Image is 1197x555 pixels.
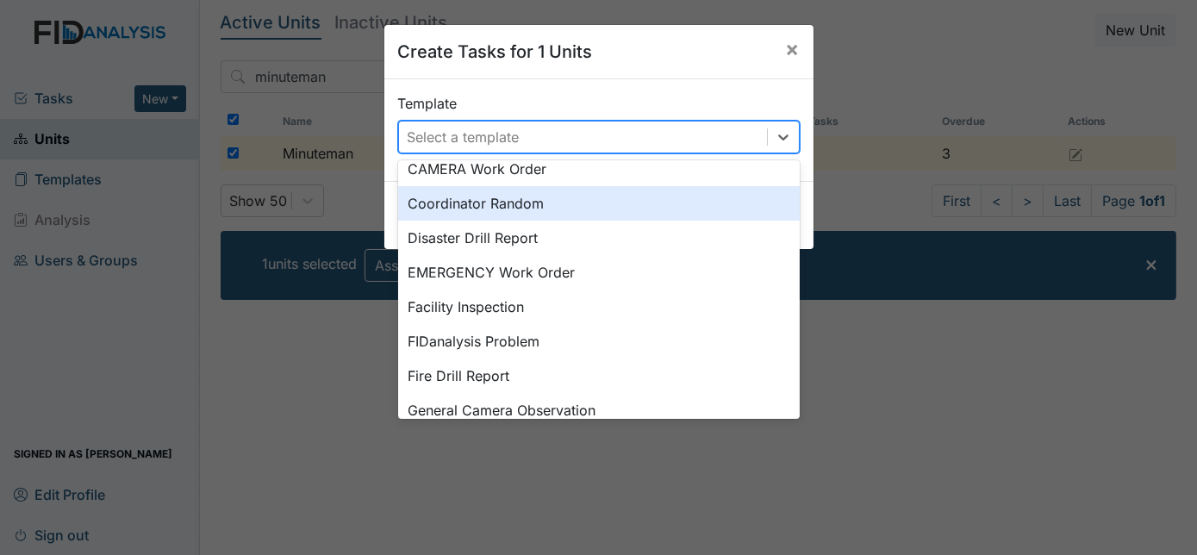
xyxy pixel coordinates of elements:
[398,152,800,186] div: CAMERA Work Order
[786,36,800,61] span: ×
[398,255,800,290] div: EMERGENCY Work Order
[398,359,800,393] div: Fire Drill Report
[408,127,520,147] div: Select a template
[398,290,800,324] div: Facility Inspection
[398,221,800,255] div: Disaster Drill Report
[398,393,800,427] div: General Camera Observation
[398,39,593,65] h5: Create Tasks for 1 Units
[398,324,800,359] div: FIDanalysis Problem
[772,25,814,73] button: Close
[398,186,800,221] div: Coordinator Random
[398,93,458,114] label: Template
